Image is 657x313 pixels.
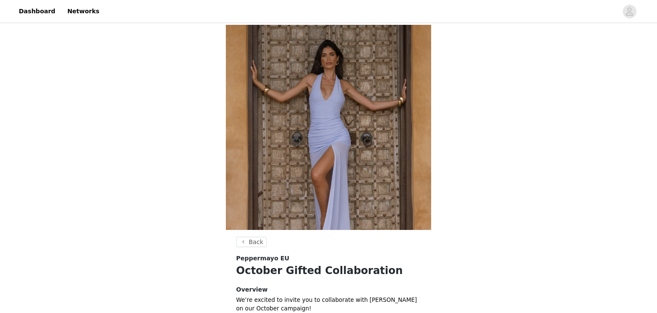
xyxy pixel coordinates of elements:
[236,297,417,312] span: We’re excited to invite you to collaborate with [PERSON_NAME] on our October campaign!
[236,263,421,278] h1: October Gifted Collaboration
[62,2,104,21] a: Networks
[14,2,60,21] a: Dashboard
[236,254,289,263] span: Peppermayo EU
[236,285,421,294] h4: Overview
[236,237,267,247] button: Back
[226,25,431,230] img: campaign image
[625,5,633,18] div: avatar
